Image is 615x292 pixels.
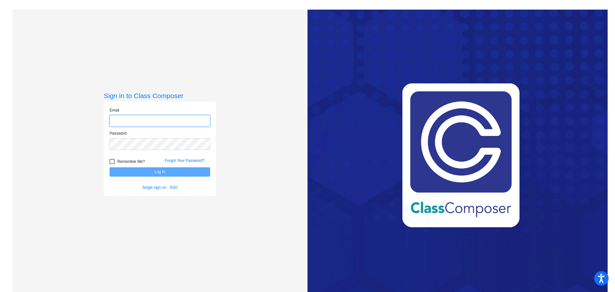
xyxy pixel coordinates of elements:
button: Log In [110,167,210,177]
label: Password [110,130,127,136]
a: Single sign on - SSO [142,185,178,190]
a: Forgot Your Password? [165,158,205,163]
span: Remember Me? [117,158,145,165]
label: Email [110,107,119,113]
h3: Sign in to Class Composer [104,92,216,100]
